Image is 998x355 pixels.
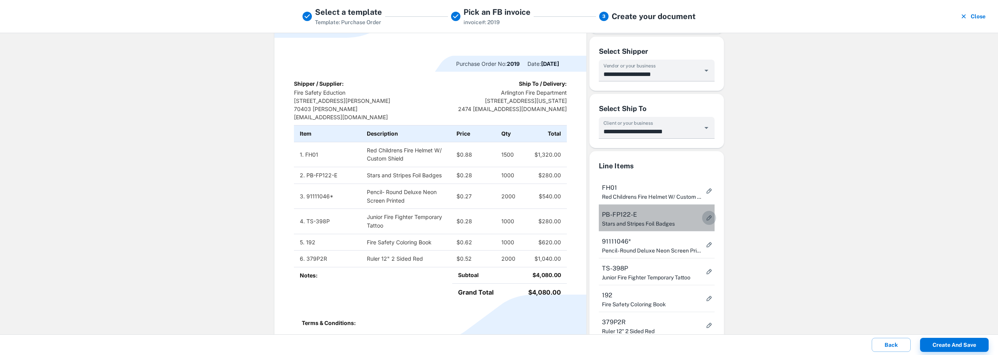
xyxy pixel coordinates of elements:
[521,234,566,251] td: $620.00
[519,80,567,87] b: Ship To / Delivery:
[602,14,605,19] text: 3
[521,251,566,267] td: $1,040.00
[521,167,566,184] td: $280.00
[521,125,566,142] th: Total
[464,6,531,18] h5: Pick an FB invoice
[315,6,382,18] h5: Select a template
[599,46,715,57] div: Select Shipper
[451,125,495,142] th: Price
[599,161,715,171] div: Line Items
[294,125,361,142] th: Item
[503,267,567,283] td: $4,080.00
[495,184,521,208] td: 2000
[458,88,567,113] p: Arlington Fire Department [STREET_ADDRESS][US_STATE] 2474 [EMAIL_ADDRESS][DOMAIN_NAME]
[612,11,695,22] h5: Create your document
[315,19,381,25] span: Template: Purchase Order
[294,209,361,234] td: 4. TS-398P
[464,19,500,25] span: invoice#: 2019
[294,234,361,251] td: 5. 192
[361,209,451,234] td: Junior Fire Fighter Temporary Tattoo
[599,285,715,312] div: 192Fire Safety Coloring Bookmore
[495,167,521,184] td: 1000
[702,318,716,332] button: more
[300,272,318,279] b: Notes:
[495,142,521,167] td: 1500
[958,6,989,26] button: Close
[361,234,451,251] td: Fire Safety Coloring Book
[451,251,495,267] td: $0.52
[521,209,566,234] td: $280.00
[602,300,702,309] p: Fire Safety Coloring Book
[599,103,715,114] div: Select Ship To
[702,265,716,279] button: more
[451,142,495,167] td: $0.88
[602,246,702,255] p: Pencil- Round Deluxe Neon Screen Printed
[702,211,716,225] button: more
[294,184,361,208] td: 3. 91111046*
[495,234,521,251] td: 1000
[602,273,702,282] p: Junior Fire Fighter Temporary Tattoo
[702,184,716,198] button: more
[495,125,521,142] th: Qty
[599,231,715,258] div: 91111046*Pencil- Round Deluxe Neon Screen Printedmore
[602,327,702,336] p: Ruler 12" 2 Sided Red
[602,318,702,327] span: 379P2R
[702,238,716,252] button: more
[451,209,495,234] td: $0.28
[361,251,451,267] td: Ruler 12" 2 Sided Red
[602,183,702,193] span: FH01
[702,291,716,306] button: more
[294,80,344,87] b: Shipper / Supplier:
[920,338,989,352] button: Create and save
[599,205,715,231] div: PB-FP122-EStars and Stripes Foil Badgesmore
[451,234,495,251] td: $0.62
[495,209,521,234] td: 1000
[599,312,715,339] div: 379P2RRuler 12" 2 Sided Redmore
[599,178,715,204] div: FH01Red Childrens Fire Helmet W/ Custom Shieldmore
[495,251,521,267] td: 2000
[603,120,653,126] label: Client or your business
[452,267,504,283] td: Subtoal
[452,283,504,301] td: Grand Total
[602,210,702,219] span: PB-FP122-E
[503,283,567,301] td: $4,080.00
[294,142,361,167] td: 1. FH01
[361,125,451,142] th: Description
[302,320,356,326] b: Terms & Conditions:
[451,167,495,184] td: $0.28
[294,251,361,267] td: 6. 379P2R
[361,167,451,184] td: Stars and Stripes Foil Badges
[521,142,566,167] td: $1,320.00
[701,122,712,133] button: Open
[701,65,712,76] button: Open
[361,184,451,208] td: Pencil- Round Deluxe Neon Screen Printed
[602,264,702,273] span: TS-398P
[361,142,451,167] td: Red Childrens Fire Helmet W/ Custom Shield
[872,338,911,352] button: Back
[599,258,715,285] div: TS-398PJunior Fire Fighter Temporary Tattoomore
[602,193,702,201] p: Red Childrens Fire Helmet W/ Custom Shield
[294,167,361,184] td: 2. PB-FP122-E
[451,184,495,208] td: $0.27
[602,237,702,246] span: 91111046*
[294,88,403,121] p: Fire Safety Eduction [STREET_ADDRESS][PERSON_NAME] 70403 [PERSON_NAME][EMAIL_ADDRESS][DOMAIN_NAME]
[603,62,656,69] label: Vendor or your business
[602,219,702,228] p: Stars and Stripes Foil Badges
[602,291,702,300] span: 192
[521,184,566,208] td: $540.00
